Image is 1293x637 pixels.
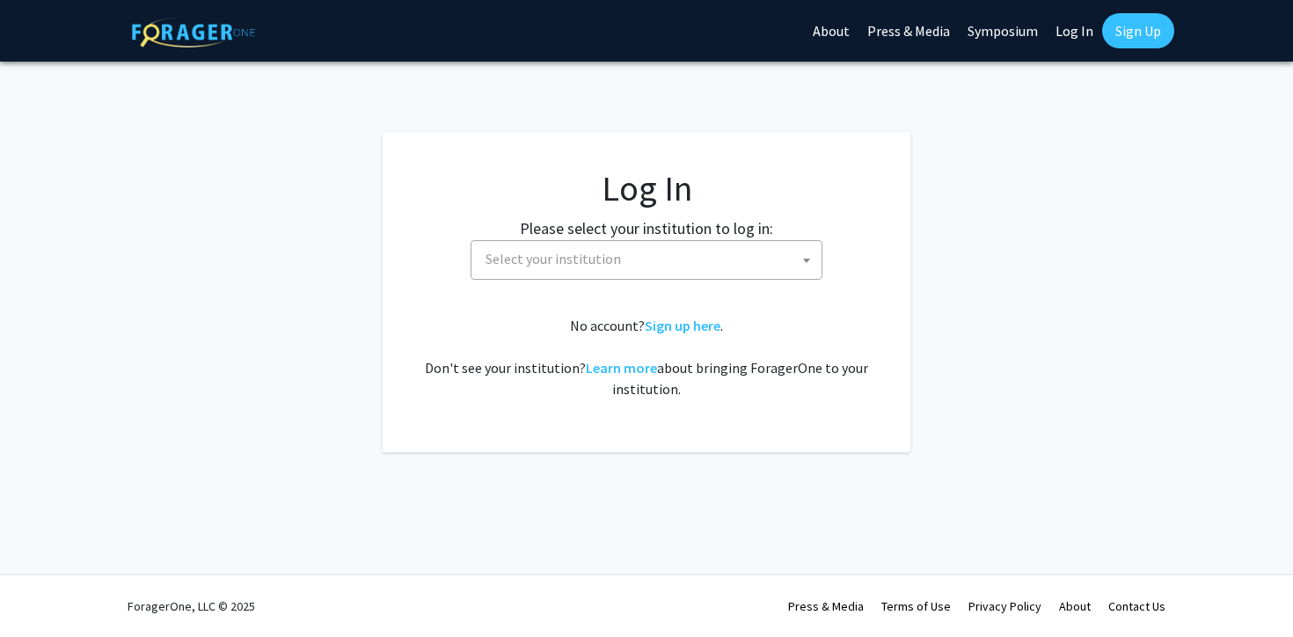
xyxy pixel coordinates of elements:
div: No account? . Don't see your institution? about bringing ForagerOne to your institution. [418,315,875,399]
a: Privacy Policy [968,598,1041,614]
a: Sign up here [645,317,720,334]
img: ForagerOne Logo [132,17,255,48]
label: Please select your institution to log in: [520,216,773,240]
span: Select your institution [486,250,621,267]
a: Press & Media [788,598,864,614]
span: Select your institution [471,240,822,280]
a: Contact Us [1108,598,1165,614]
a: Sign Up [1102,13,1174,48]
span: Select your institution [478,241,822,277]
div: ForagerOne, LLC © 2025 [128,575,255,637]
a: About [1059,598,1091,614]
h1: Log In [418,167,875,209]
a: Learn more about bringing ForagerOne to your institution [586,359,657,377]
a: Terms of Use [881,598,951,614]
